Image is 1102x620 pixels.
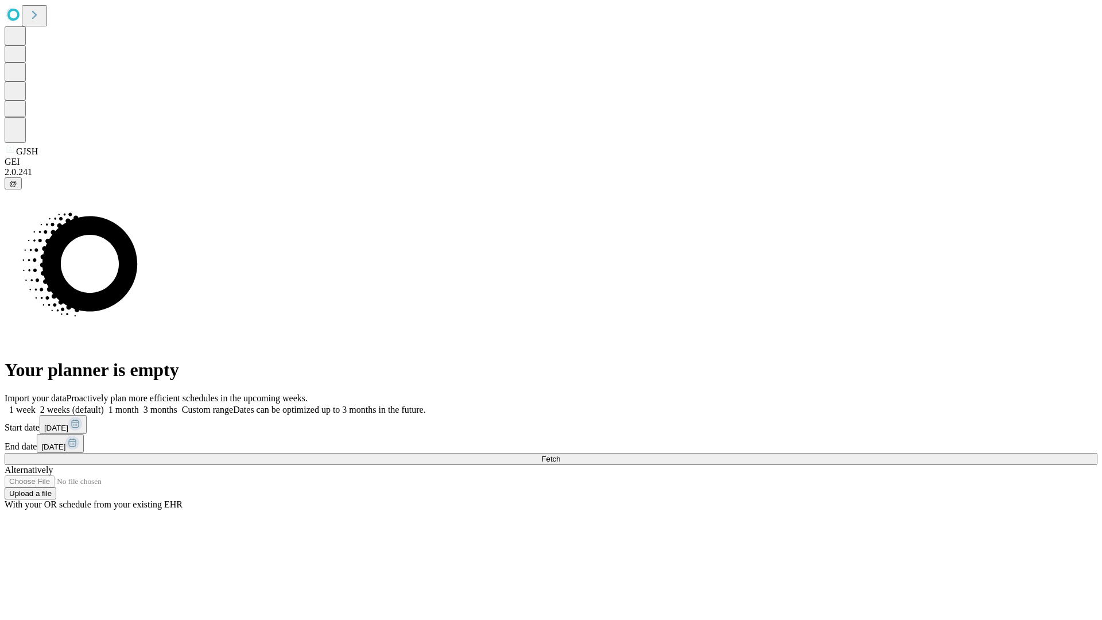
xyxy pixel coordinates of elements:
button: [DATE] [40,415,87,434]
div: Start date [5,415,1097,434]
span: 2 weeks (default) [40,405,104,414]
div: 2.0.241 [5,167,1097,177]
span: Fetch [541,455,560,463]
span: 1 week [9,405,36,414]
span: Custom range [182,405,233,414]
span: Import your data [5,393,67,403]
span: [DATE] [44,424,68,432]
span: With your OR schedule from your existing EHR [5,499,183,509]
span: Proactively plan more efficient schedules in the upcoming weeks. [67,393,308,403]
span: GJSH [16,146,38,156]
span: Dates can be optimized up to 3 months in the future. [233,405,425,414]
button: Upload a file [5,487,56,499]
h1: Your planner is empty [5,359,1097,381]
span: [DATE] [41,443,65,451]
span: 3 months [143,405,177,414]
div: GEI [5,157,1097,167]
button: @ [5,177,22,189]
span: 1 month [108,405,139,414]
span: Alternatively [5,465,53,475]
span: @ [9,179,17,188]
button: [DATE] [37,434,84,453]
div: End date [5,434,1097,453]
button: Fetch [5,453,1097,465]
